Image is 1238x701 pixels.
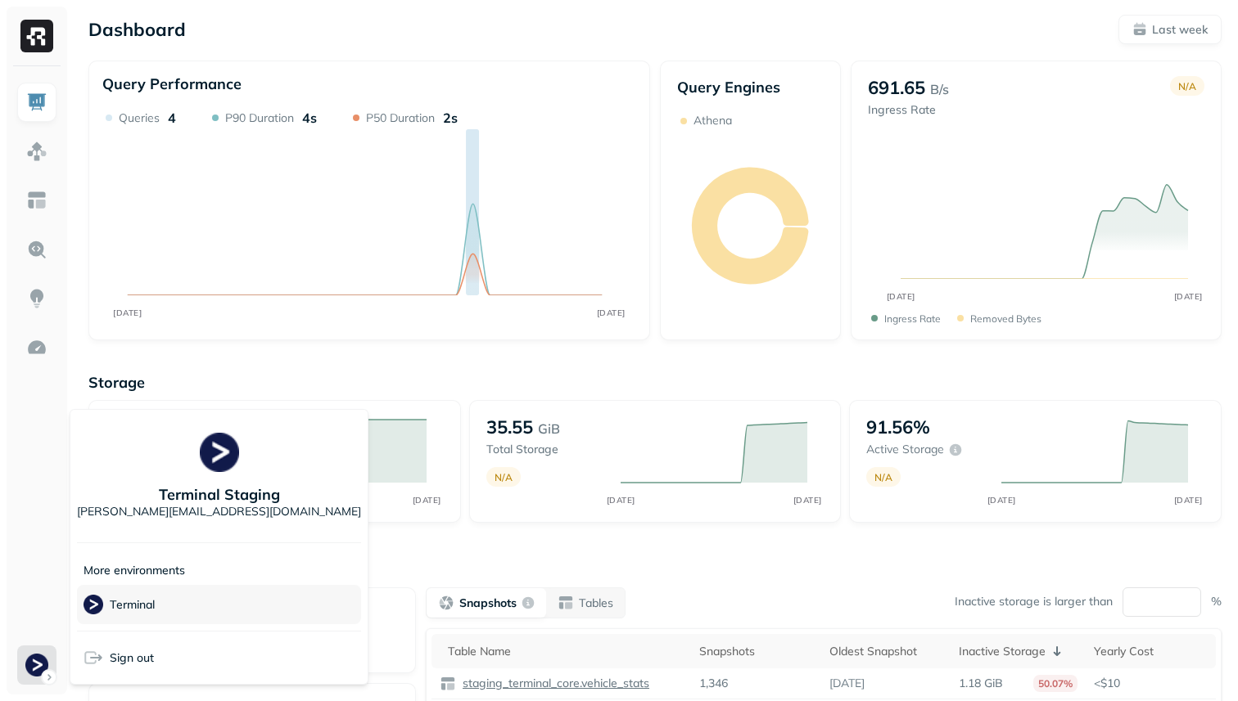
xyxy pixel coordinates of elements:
[110,650,154,666] span: Sign out
[77,504,361,519] p: [PERSON_NAME][EMAIL_ADDRESS][DOMAIN_NAME]
[84,595,103,614] img: Terminal
[159,485,280,504] p: Terminal Staging
[110,597,155,613] p: Terminal
[84,563,185,578] p: More environments
[200,433,239,472] img: Terminal Staging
